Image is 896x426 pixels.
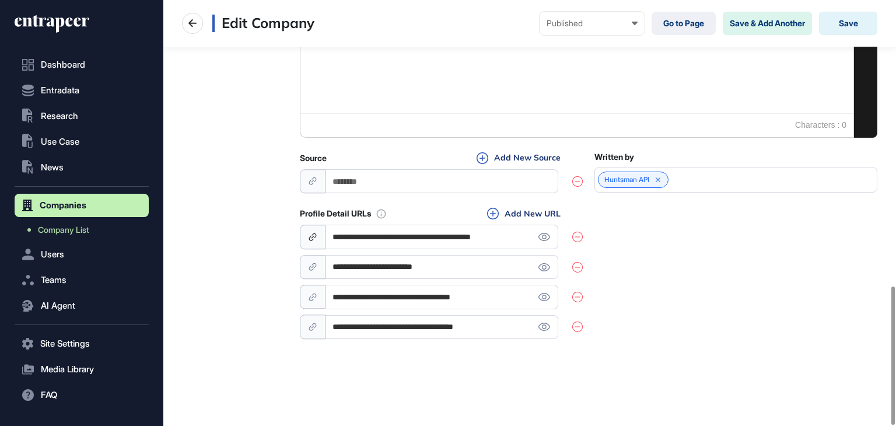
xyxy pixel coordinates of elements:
[473,152,564,165] button: Add New Source
[41,137,79,146] span: Use Case
[41,111,78,121] span: Research
[38,225,89,235] span: Company List
[15,268,149,292] button: Teams
[15,79,149,102] button: Entradata
[652,12,716,35] a: Go to Page
[15,194,149,217] button: Companies
[15,358,149,381] button: Media Library
[604,176,649,184] a: Huntsman API
[15,332,149,355] button: Site Settings
[15,130,149,153] button: Use Case
[819,12,877,35] button: Save
[41,86,79,95] span: Entradata
[41,365,94,374] span: Media Library
[15,104,149,128] button: Research
[15,383,149,407] button: FAQ
[484,207,564,220] button: Add New URL
[41,163,64,172] span: News
[40,201,86,210] span: Companies
[40,339,90,348] span: Site Settings
[41,250,64,259] span: Users
[212,15,314,32] h3: Edit Company
[20,219,149,240] a: Company List
[15,53,149,76] a: Dashboard
[300,153,327,163] label: Source
[41,60,85,69] span: Dashboard
[300,209,371,218] label: Profile Detail URLs
[15,294,149,317] button: AI Agent
[41,275,66,285] span: Teams
[15,243,149,266] button: Users
[41,390,57,400] span: FAQ
[594,152,634,162] label: Written by
[15,156,149,179] button: News
[723,12,812,35] button: Save & Add Another
[41,301,75,310] span: AI Agent
[547,19,638,28] div: Published
[789,114,852,137] span: Characters : 0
